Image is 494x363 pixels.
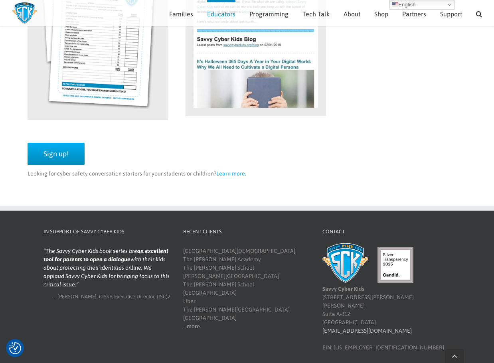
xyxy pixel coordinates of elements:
span: Shop [374,11,388,17]
h4: In Support of Savvy Cyber Kids [43,228,170,236]
a: Learn more [216,170,245,177]
h4: Recent Clients [183,228,310,236]
img: Savvy Cyber Kids Logo [12,2,37,24]
a: [EMAIL_ADDRESS][DOMAIN_NAME] [322,327,412,334]
div: [STREET_ADDRESS][PERSON_NAME][PERSON_NAME] Suite A-312 [GEOGRAPHIC_DATA] EIN: [US_EMPLOYER_IDENTI... [322,247,449,352]
span: Support [440,11,462,17]
span: Families [169,11,193,17]
span: Tech Talk [302,11,330,17]
a: Sign up! [28,143,85,165]
img: Revisit consent button [9,342,21,354]
blockquote: The Savvy Cyber Kids book series are with their kids about protecting their identities online. We... [43,247,170,289]
span: Partners [402,11,426,17]
h4: Contact [322,228,449,236]
img: candid-seal-silver-2025.svg [377,247,413,283]
span: Programming [249,11,288,17]
p: Looking for cyber safety conversation starters for your students or children? . [28,170,466,178]
span: Educators [207,11,235,17]
span: About [344,11,360,17]
span: Sign up! [43,150,69,158]
b: Savvy Cyber Kids [322,286,364,292]
button: Consent Preferences [9,342,21,354]
span: [PERSON_NAME], CISSP [57,294,112,300]
img: Savvy Cyber Kids [322,243,368,283]
img: en [392,2,398,8]
span: (ISC)2 [157,294,170,300]
div: [GEOGRAPHIC_DATA][DEMOGRAPHIC_DATA] The [PERSON_NAME] Academy The [PERSON_NAME] School [PERSON_NA... [183,247,310,331]
span: Executive Director [114,294,154,300]
a: more [187,323,200,329]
